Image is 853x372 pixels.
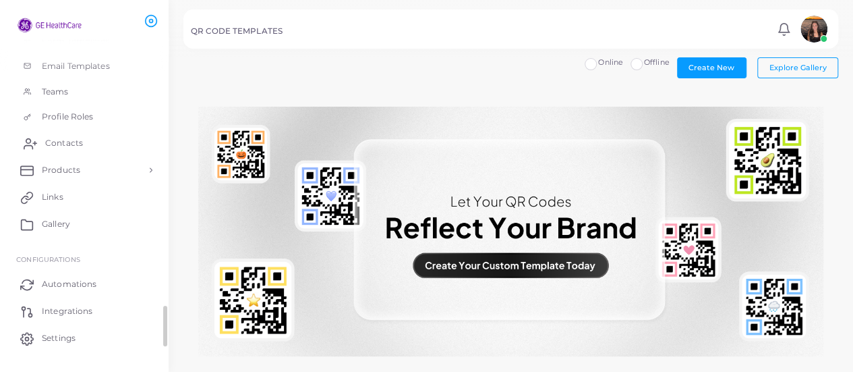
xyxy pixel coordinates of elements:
span: Configurations [16,255,80,263]
span: Explore Gallery [769,63,827,72]
a: Gallery [10,211,158,238]
img: avatar [800,16,827,43]
a: Profile Roles [10,104,158,130]
a: Integrations [10,298,158,325]
img: logo [12,13,87,38]
span: Offline [644,57,670,67]
img: No qr templates [198,107,823,357]
a: Contacts [10,130,158,157]
button: Create New [677,57,746,78]
h5: QR CODE TEMPLATES [191,26,283,36]
a: Automations [10,271,158,298]
span: Settings [42,332,76,344]
span: Email Templates [42,60,110,72]
a: Form Templates [10,28,158,54]
a: Links [10,184,158,211]
a: Teams [10,79,158,105]
span: Contacts [45,137,83,149]
span: Links [42,191,63,203]
span: Online [598,57,623,67]
a: Products [10,157,158,184]
a: avatar [796,16,831,43]
span: Profile Roles [42,111,93,123]
span: Gallery [42,218,70,230]
span: Automations [42,278,96,290]
span: Teams [42,86,69,98]
span: Form Templates [42,35,110,47]
span: Create New [688,63,734,72]
button: Explore Gallery [757,57,838,78]
a: Email Templates [10,53,158,79]
span: Products [42,164,80,176]
span: Integrations [42,305,92,317]
a: Settings [10,325,158,352]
